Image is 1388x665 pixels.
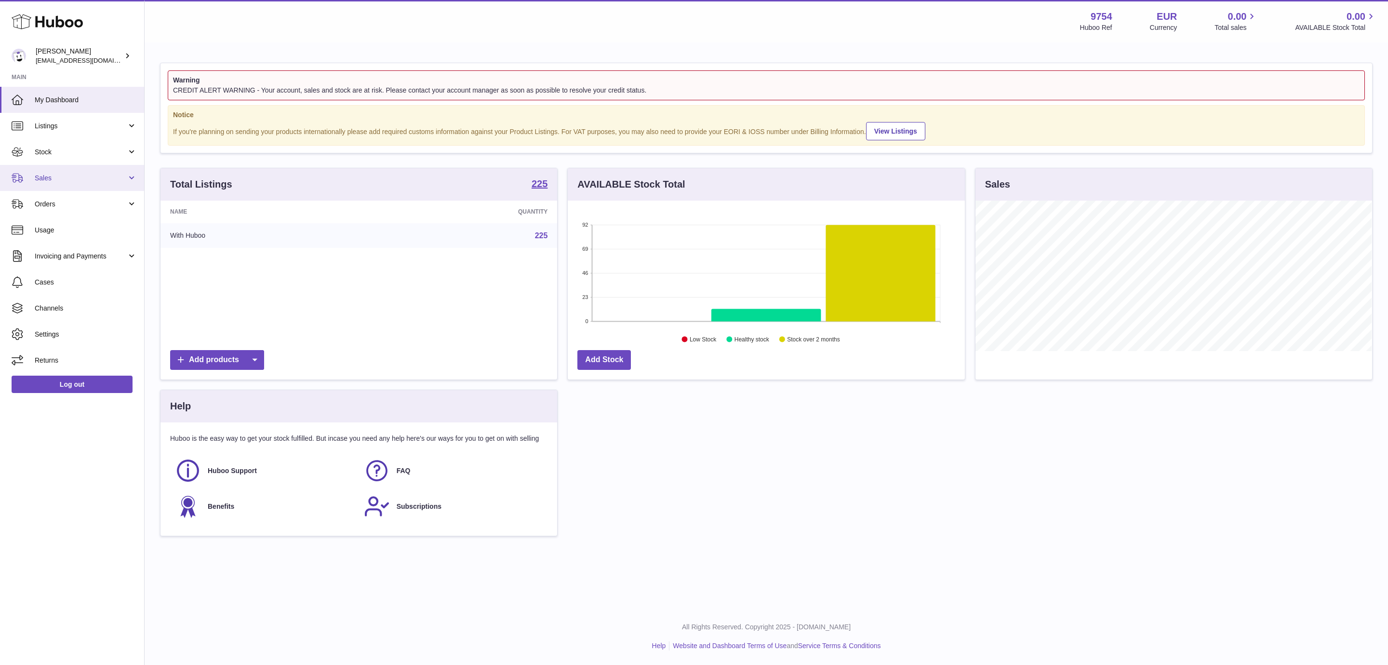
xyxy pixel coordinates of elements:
span: AVAILABLE Stock Total [1295,23,1376,32]
span: Channels [35,304,137,313]
a: FAQ [364,458,543,484]
strong: 225 [532,179,547,189]
strong: Notice [173,110,1360,120]
p: Huboo is the easy way to get your stock fulfilled. But incase you need any help here's our ways f... [170,434,547,443]
a: 225 [535,231,548,240]
span: My Dashboard [35,95,137,105]
span: Sales [35,174,127,183]
img: info@fieldsluxury.london [12,49,26,63]
span: Huboo Support [208,466,257,475]
a: Help [652,642,666,650]
span: 0.00 [1228,10,1247,23]
div: Huboo Ref [1080,23,1112,32]
a: Add Stock [577,350,631,370]
h3: Help [170,400,191,413]
a: View Listings [866,122,925,140]
span: 0.00 [1347,10,1365,23]
span: Subscriptions [397,502,441,511]
h3: Total Listings [170,178,232,191]
a: 225 [532,179,547,190]
th: Name [160,201,370,223]
a: Website and Dashboard Terms of Use [673,642,787,650]
span: Stock [35,148,127,157]
span: Returns [35,356,137,365]
text: 69 [583,246,588,252]
span: Orders [35,200,127,209]
a: Huboo Support [175,458,354,484]
a: Add products [170,350,264,370]
text: Low Stock [690,336,717,343]
strong: Warning [173,76,1360,85]
strong: EUR [1157,10,1177,23]
a: 0.00 Total sales [1214,10,1257,32]
th: Quantity [370,201,557,223]
span: Cases [35,278,137,287]
text: 92 [583,222,588,228]
strong: 9754 [1091,10,1112,23]
text: 46 [583,271,588,276]
li: and [669,641,881,651]
a: 0.00 AVAILABLE Stock Total [1295,10,1376,32]
a: Subscriptions [364,493,543,519]
h3: AVAILABLE Stock Total [577,178,685,191]
div: Currency [1150,23,1177,32]
span: Total sales [1214,23,1257,32]
text: Stock over 2 months [787,336,840,343]
div: [PERSON_NAME] [36,47,122,65]
span: Listings [35,122,127,131]
span: Usage [35,226,137,235]
text: Healthy stock [734,336,770,343]
span: Invoicing and Payments [35,252,127,261]
text: 0 [586,319,588,325]
h3: Sales [985,178,1010,191]
span: FAQ [397,466,411,475]
td: With Huboo [160,223,370,248]
div: If you're planning on sending your products internationally please add required customs informati... [173,121,1360,141]
div: CREDIT ALERT WARNING - Your account, sales and stock are at risk. Please contact your account man... [173,86,1360,95]
text: 23 [583,295,588,300]
span: Benefits [208,502,234,511]
a: Service Terms & Conditions [798,642,881,650]
p: All Rights Reserved. Copyright 2025 - [DOMAIN_NAME] [152,623,1380,632]
a: Log out [12,376,133,393]
span: Settings [35,330,137,339]
a: Benefits [175,493,354,519]
span: [EMAIL_ADDRESS][DOMAIN_NAME] [36,56,142,64]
